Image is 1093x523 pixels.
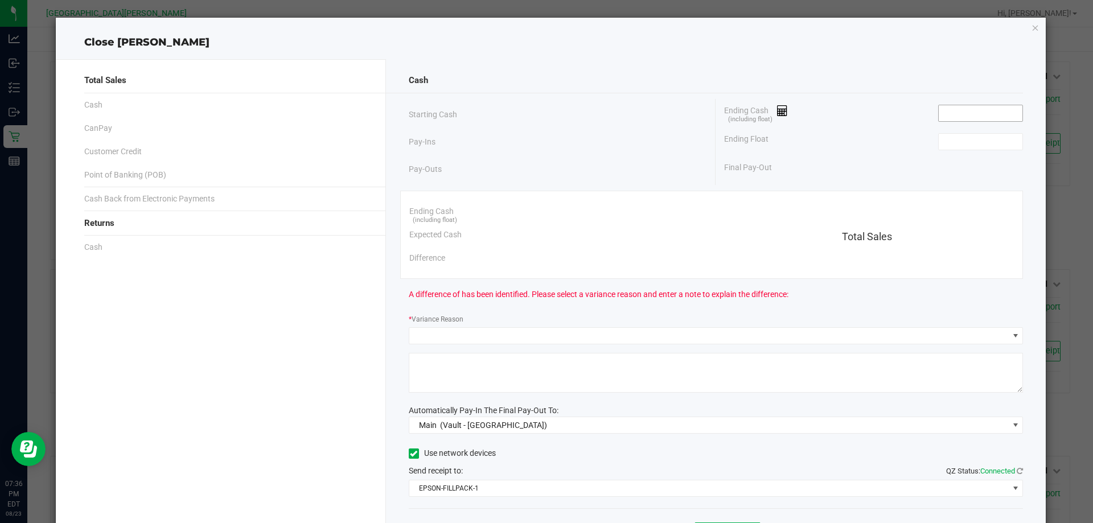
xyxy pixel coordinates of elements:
[409,229,462,241] span: Expected Cash
[84,74,126,87] span: Total Sales
[56,35,1046,50] div: Close [PERSON_NAME]
[724,133,769,150] span: Ending Float
[409,109,457,121] span: Starting Cash
[409,136,435,148] span: Pay-Ins
[842,230,892,242] span: Total Sales
[409,205,454,217] span: Ending Cash
[84,211,363,236] div: Returns
[84,122,112,134] span: CanPay
[440,421,547,430] span: (Vault - [GEOGRAPHIC_DATA])
[409,314,463,324] label: Variance Reason
[409,480,1009,496] span: EPSON-FILLPACK-1
[980,467,1015,475] span: Connected
[409,406,558,415] span: Automatically Pay-In The Final Pay-Out To:
[724,162,772,174] span: Final Pay-Out
[84,99,102,111] span: Cash
[409,163,442,175] span: Pay-Outs
[84,146,142,158] span: Customer Credit
[409,252,445,264] span: Difference
[409,447,496,459] label: Use network devices
[84,193,215,205] span: Cash Back from Electronic Payments
[11,432,46,466] iframe: Resource center
[409,466,463,475] span: Send receipt to:
[946,467,1023,475] span: QZ Status:
[409,74,428,87] span: Cash
[724,105,788,122] span: Ending Cash
[728,115,773,125] span: (including float)
[413,216,457,225] span: (including float)
[84,241,102,253] span: Cash
[419,421,437,430] span: Main
[84,169,166,181] span: Point of Banking (POB)
[409,289,788,300] span: A difference of has been identified. Please select a variance reason and enter a note to explain ...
